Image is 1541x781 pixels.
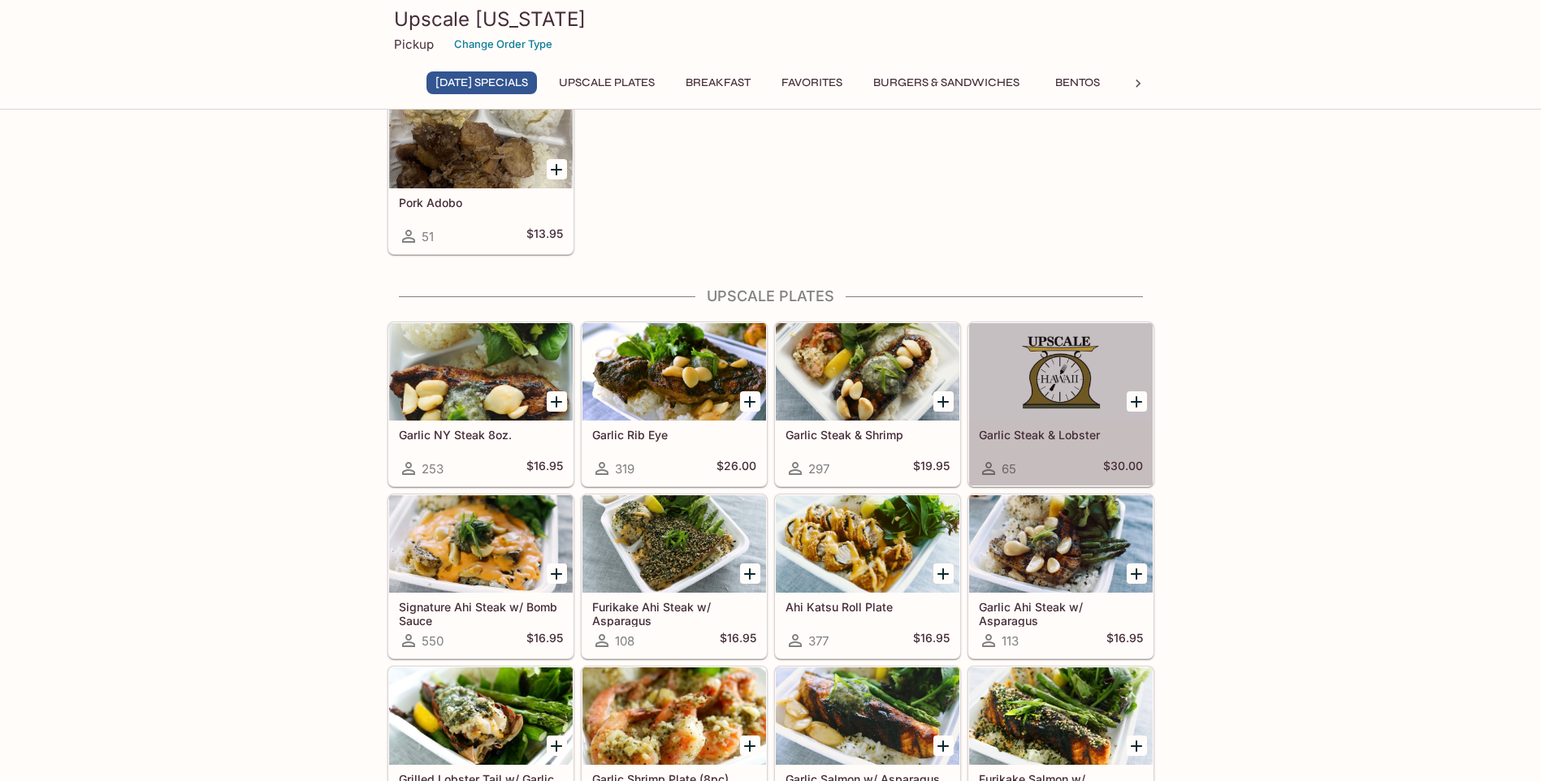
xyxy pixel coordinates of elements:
[1127,391,1147,412] button: Add Garlic Steak & Lobster
[526,631,563,650] h5: $16.95
[1106,631,1143,650] h5: $16.95
[808,461,829,477] span: 297
[1002,461,1016,477] span: 65
[399,428,563,442] h5: Garlic NY Steak 8oz.
[582,494,767,658] a: Furikake Ahi Steak w/ Asparagus108$16.95
[582,323,766,421] div: Garlic Rib Eye
[913,631,950,650] h5: $16.95
[389,323,573,421] div: Garlic NY Steak 8oz.
[933,391,954,412] button: Add Garlic Steak & Shrimp
[808,633,829,649] span: 377
[399,600,563,627] h5: Signature Ahi Steak w/ Bomb Sauce
[526,227,563,246] h5: $13.95
[1002,633,1019,649] span: 113
[864,71,1028,94] button: Burgers & Sandwiches
[1103,459,1143,478] h5: $30.00
[394,6,1148,32] h3: Upscale [US_STATE]
[969,495,1153,593] div: Garlic Ahi Steak w/ Asparagus
[1127,563,1147,584] button: Add Garlic Ahi Steak w/ Asparagus
[389,667,573,765] div: Grilled Lobster Tail w/ Garlic Herb Butter
[776,667,959,765] div: Garlic Salmon w/ Asparagus
[547,391,567,412] button: Add Garlic NY Steak 8oz.
[969,323,1153,421] div: Garlic Steak & Lobster
[968,494,1154,658] a: Garlic Ahi Steak w/ Asparagus113$16.95
[786,428,950,442] h5: Garlic Steak & Shrimp
[422,461,444,477] span: 253
[547,736,567,756] button: Add Grilled Lobster Tail w/ Garlic Herb Butter
[388,322,574,486] a: Garlic NY Steak 8oz.253$16.95
[388,90,574,254] a: Pork Adobo51$13.95
[422,229,434,244] span: 51
[740,391,760,412] button: Add Garlic Rib Eye
[969,667,1153,765] div: Furikake Salmon w/ Asparagus
[526,459,563,478] h5: $16.95
[979,428,1143,442] h5: Garlic Steak & Lobster
[582,495,766,593] div: Furikake Ahi Steak w/ Asparagus
[968,322,1154,486] a: Garlic Steak & Lobster65$30.00
[547,159,567,179] button: Add Pork Adobo
[387,287,1154,305] h4: UPSCALE Plates
[775,322,960,486] a: Garlic Steak & Shrimp297$19.95
[389,91,573,188] div: Pork Adobo
[1041,71,1115,94] button: Bentos
[592,600,756,627] h5: Furikake Ahi Steak w/ Asparagus
[677,71,760,94] button: Breakfast
[776,323,959,421] div: Garlic Steak & Shrimp
[1127,736,1147,756] button: Add Furikake Salmon w/ Asparagus
[933,736,954,756] button: Add Garlic Salmon w/ Asparagus
[582,667,766,765] div: Garlic Shrimp Plate (8pc)
[979,600,1143,627] h5: Garlic Ahi Steak w/ Asparagus
[740,563,760,584] button: Add Furikake Ahi Steak w/ Asparagus
[422,633,444,649] span: 550
[913,459,950,478] h5: $19.95
[394,37,434,52] p: Pickup
[547,563,567,584] button: Add Signature Ahi Steak w/ Bomb Sauce
[716,459,756,478] h5: $26.00
[720,631,756,650] h5: $16.95
[615,461,634,477] span: 319
[389,495,573,593] div: Signature Ahi Steak w/ Bomb Sauce
[447,32,560,57] button: Change Order Type
[399,196,563,209] h5: Pork Adobo
[775,494,960,658] a: Ahi Katsu Roll Plate377$16.95
[933,563,954,584] button: Add Ahi Katsu Roll Plate
[550,71,664,94] button: UPSCALE Plates
[773,71,851,94] button: Favorites
[582,322,767,486] a: Garlic Rib Eye319$26.00
[615,633,634,649] span: 108
[592,428,756,442] h5: Garlic Rib Eye
[740,736,760,756] button: Add Garlic Shrimp Plate (8pc)
[388,494,574,658] a: Signature Ahi Steak w/ Bomb Sauce550$16.95
[426,71,537,94] button: [DATE] Specials
[786,600,950,614] h5: Ahi Katsu Roll Plate
[776,495,959,593] div: Ahi Katsu Roll Plate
